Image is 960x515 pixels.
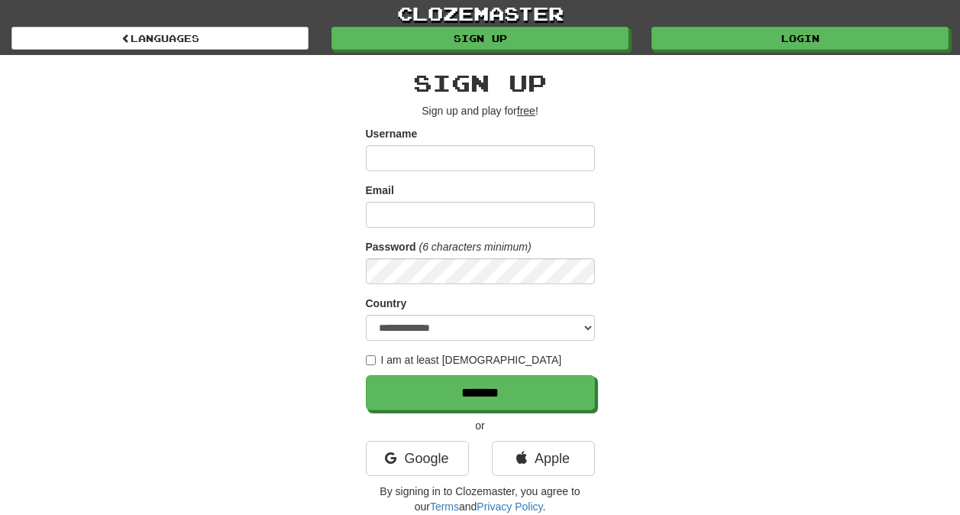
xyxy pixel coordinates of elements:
a: Terms [430,500,459,513]
u: free [517,105,535,117]
a: Google [366,441,469,476]
input: I am at least [DEMOGRAPHIC_DATA] [366,355,376,365]
p: or [366,418,595,433]
a: Apple [492,441,595,476]
p: Sign up and play for ! [366,103,595,118]
a: Privacy Policy [477,500,542,513]
label: Country [366,296,407,311]
h2: Sign up [366,70,595,96]
label: Email [366,183,394,198]
label: I am at least [DEMOGRAPHIC_DATA] [366,352,562,368]
a: Languages [11,27,309,50]
em: (6 characters minimum) [419,241,532,253]
a: Login [651,27,949,50]
a: Sign up [331,27,629,50]
label: Password [366,239,416,254]
p: By signing in to Clozemaster, you agree to our and . [366,484,595,514]
label: Username [366,126,418,141]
